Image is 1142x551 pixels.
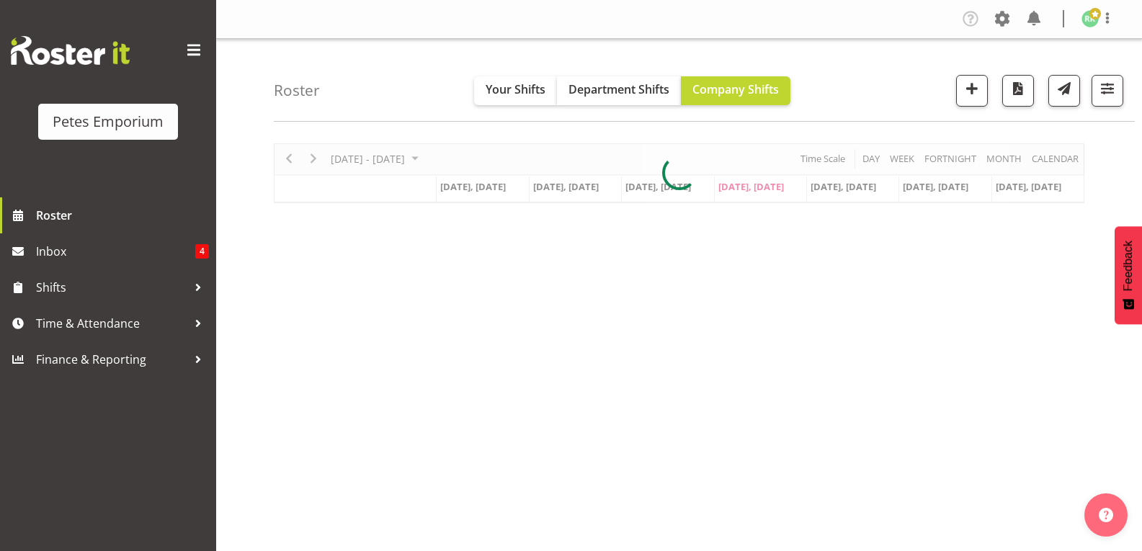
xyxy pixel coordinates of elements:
button: Feedback - Show survey [1115,226,1142,324]
div: Petes Emporium [53,111,164,133]
h4: Roster [274,82,320,99]
span: Roster [36,205,209,226]
span: Your Shifts [486,81,545,97]
img: help-xxl-2.png [1099,508,1113,522]
img: ruth-robertson-taylor722.jpg [1081,10,1099,27]
span: 4 [195,244,209,259]
span: Inbox [36,241,195,262]
button: Filter Shifts [1092,75,1123,107]
button: Department Shifts [557,76,681,105]
button: Download a PDF of the roster according to the set date range. [1002,75,1034,107]
button: Company Shifts [681,76,790,105]
span: Company Shifts [692,81,779,97]
span: Time & Attendance [36,313,187,334]
span: Shifts [36,277,187,298]
img: Rosterit website logo [11,36,130,65]
span: Feedback [1122,241,1135,291]
button: Add a new shift [956,75,988,107]
span: Department Shifts [568,81,669,97]
span: Finance & Reporting [36,349,187,370]
button: Send a list of all shifts for the selected filtered period to all rostered employees. [1048,75,1080,107]
button: Your Shifts [474,76,557,105]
